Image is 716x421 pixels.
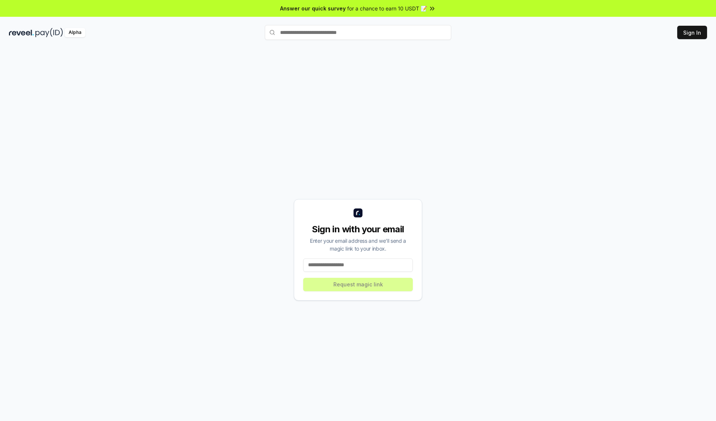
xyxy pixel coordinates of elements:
img: logo_small [354,208,362,217]
img: reveel_dark [9,28,34,37]
div: Alpha [65,28,85,37]
div: Enter your email address and we’ll send a magic link to your inbox. [303,237,413,252]
span: for a chance to earn 10 USDT 📝 [347,4,427,12]
span: Answer our quick survey [280,4,346,12]
img: pay_id [35,28,63,37]
div: Sign in with your email [303,223,413,235]
button: Sign In [677,26,707,39]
